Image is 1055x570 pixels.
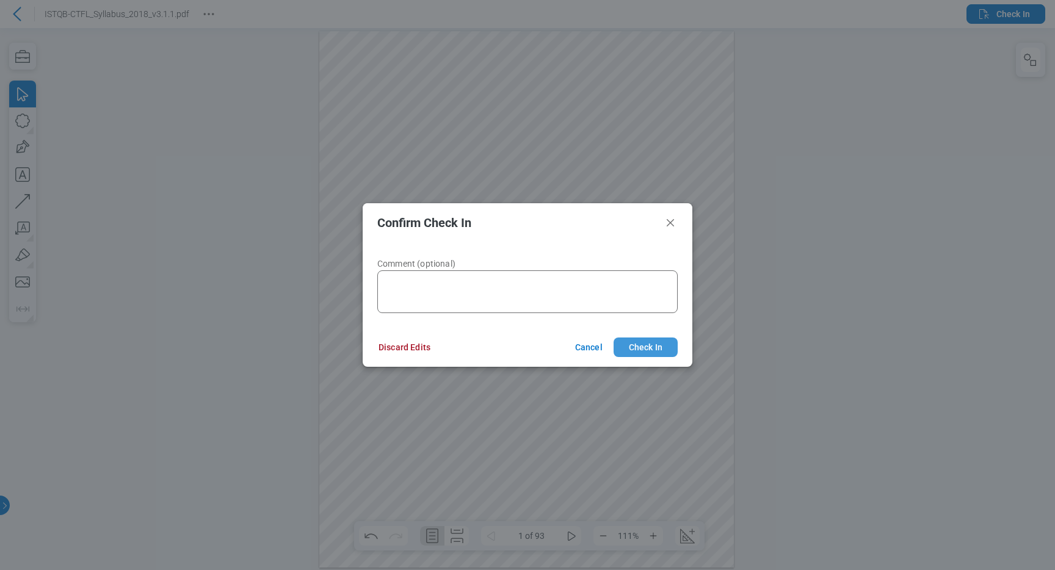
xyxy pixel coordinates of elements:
[614,337,678,357] button: Check In
[663,215,678,230] button: Close
[377,259,455,269] span: Comment (optional)
[560,337,614,357] button: Cancel
[364,337,445,357] button: Discard Edits
[377,216,658,229] h2: Confirm Check In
